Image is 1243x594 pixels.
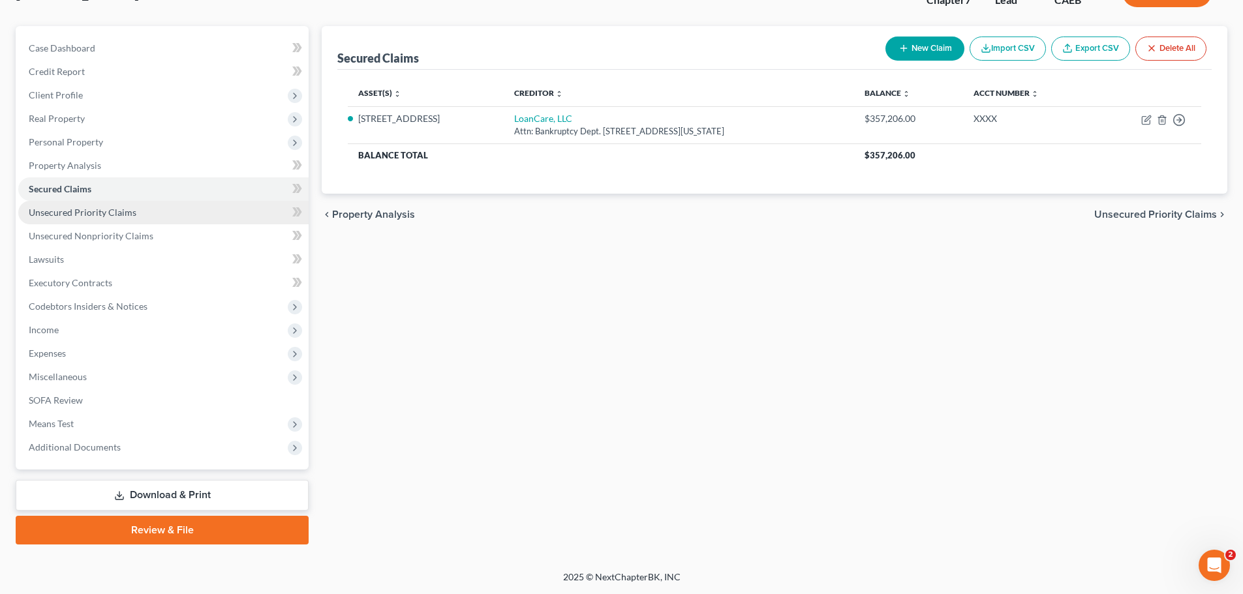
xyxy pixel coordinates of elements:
span: $357,206.00 [865,150,915,160]
div: 2025 © NextChapterBK, INC [250,571,994,594]
th: Balance Total [348,143,854,167]
span: 2 [1225,550,1236,560]
button: Unsecured Priority Claims chevron_right [1094,209,1227,220]
i: unfold_more [393,90,401,98]
a: Property Analysis [18,154,309,177]
span: Miscellaneous [29,371,87,382]
span: Means Test [29,418,74,429]
span: Income [29,324,59,335]
span: Executory Contracts [29,277,112,288]
button: New Claim [885,37,964,61]
span: Unsecured Priority Claims [1094,209,1217,220]
i: unfold_more [555,90,563,98]
i: chevron_right [1217,209,1227,220]
div: Secured Claims [337,50,419,66]
i: unfold_more [902,90,910,98]
div: $357,206.00 [865,112,953,125]
a: Export CSV [1051,37,1130,61]
a: Acct Number unfold_more [974,88,1039,98]
span: Client Profile [29,89,83,100]
span: Expenses [29,348,66,359]
a: Executory Contracts [18,271,309,295]
span: Personal Property [29,136,103,147]
a: Unsecured Nonpriority Claims [18,224,309,248]
a: SOFA Review [18,389,309,412]
span: Secured Claims [29,183,91,194]
a: Download & Print [16,480,309,511]
span: Unsecured Nonpriority Claims [29,230,153,241]
span: Credit Report [29,66,85,77]
a: Credit Report [18,60,309,83]
a: LoanCare, LLC [514,113,572,124]
span: Additional Documents [29,441,121,453]
div: XXXX [974,112,1083,125]
button: Delete All [1135,37,1206,61]
span: Codebtors Insiders & Notices [29,301,147,312]
span: Property Analysis [332,209,415,220]
span: Unsecured Priority Claims [29,207,136,218]
a: Case Dashboard [18,37,309,60]
span: Case Dashboard [29,42,95,53]
a: Lawsuits [18,248,309,271]
div: Attn: Bankruptcy Dept. [STREET_ADDRESS][US_STATE] [514,125,844,138]
i: unfold_more [1031,90,1039,98]
button: chevron_left Property Analysis [322,209,415,220]
a: Secured Claims [18,177,309,201]
span: Property Analysis [29,160,101,171]
a: Creditor unfold_more [514,88,563,98]
li: [STREET_ADDRESS] [358,112,493,125]
a: Asset(s) unfold_more [358,88,401,98]
a: Unsecured Priority Claims [18,201,309,224]
i: chevron_left [322,209,332,220]
span: SOFA Review [29,394,83,406]
a: Review & File [16,516,309,544]
button: Import CSV [970,37,1046,61]
a: Balance unfold_more [865,88,910,98]
iframe: Intercom live chat [1199,550,1230,581]
span: Real Property [29,113,85,124]
span: Lawsuits [29,254,64,265]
